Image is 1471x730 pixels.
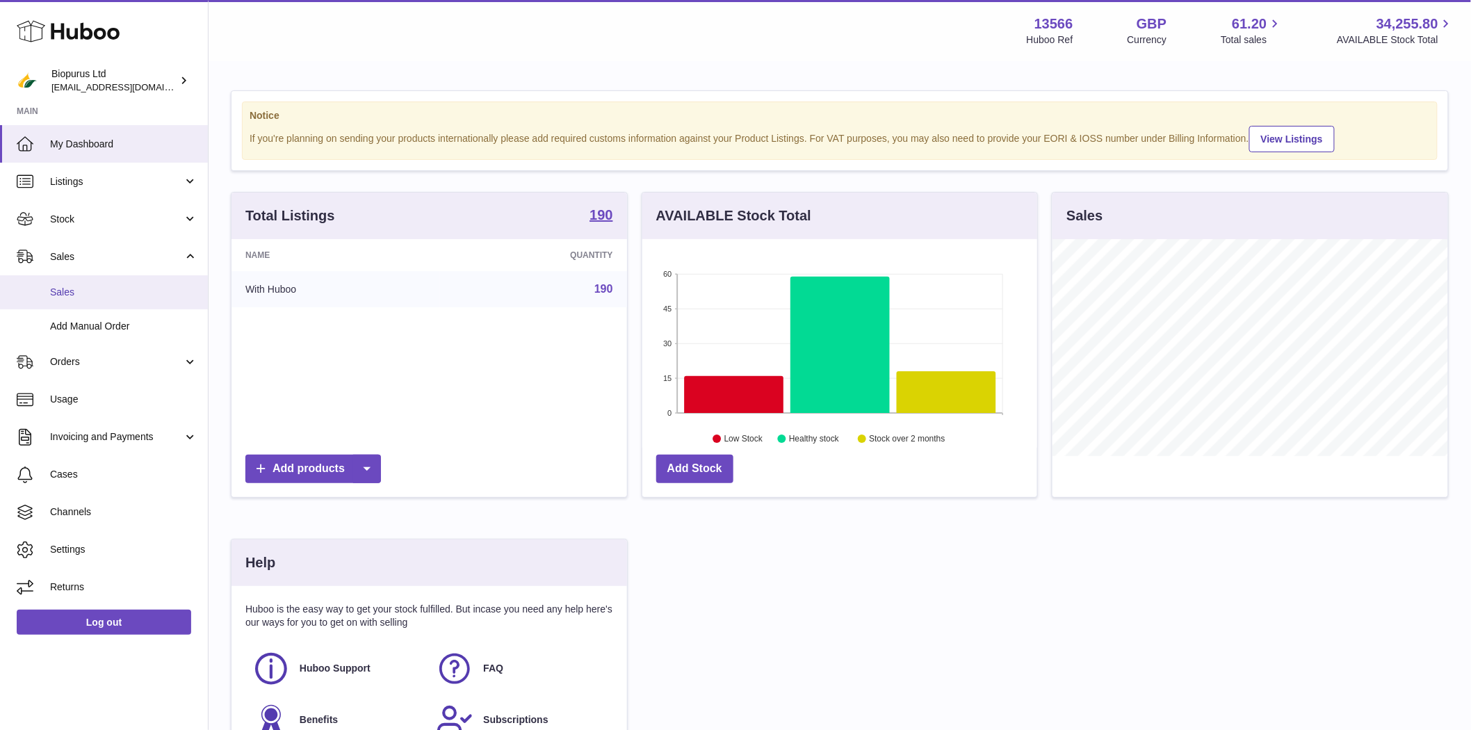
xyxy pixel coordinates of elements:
[1066,206,1103,225] h3: Sales
[656,455,733,483] a: Add Stock
[667,409,672,417] text: 0
[17,70,38,91] img: internalAdmin-13566@internal.huboo.com
[663,270,672,278] text: 60
[1221,15,1283,47] a: 61.20 Total sales
[1027,33,1073,47] div: Huboo Ref
[245,603,613,629] p: Huboo is the easy way to get your stock fulfilled. But incase you need any help here's our ways f...
[50,430,183,444] span: Invoicing and Payments
[50,505,197,519] span: Channels
[50,355,183,368] span: Orders
[50,175,183,188] span: Listings
[590,208,612,222] strong: 190
[1232,15,1267,33] span: 61.20
[1337,15,1454,47] a: 34,255.80 AVAILABLE Stock Total
[436,650,606,688] a: FAQ
[50,286,197,299] span: Sales
[50,138,197,151] span: My Dashboard
[50,543,197,556] span: Settings
[17,610,191,635] a: Log out
[50,581,197,594] span: Returns
[250,124,1430,152] div: If you're planning on sending your products internationally please add required customs informati...
[231,239,440,271] th: Name
[869,435,945,444] text: Stock over 2 months
[51,67,177,94] div: Biopurus Ltd
[663,305,672,313] text: 45
[656,206,811,225] h3: AVAILABLE Stock Total
[245,553,275,572] h3: Help
[50,393,197,406] span: Usage
[663,374,672,382] text: 15
[440,239,627,271] th: Quantity
[590,208,612,225] a: 190
[1034,15,1073,33] strong: 13566
[245,206,335,225] h3: Total Listings
[1137,15,1167,33] strong: GBP
[50,250,183,263] span: Sales
[663,339,672,348] text: 30
[1376,15,1438,33] span: 34,255.80
[789,435,840,444] text: Healthy stock
[300,713,338,727] span: Benefits
[1337,33,1454,47] span: AVAILABLE Stock Total
[483,713,548,727] span: Subscriptions
[231,271,440,307] td: With Huboo
[250,109,1430,122] strong: Notice
[51,81,204,92] span: [EMAIL_ADDRESS][DOMAIN_NAME]
[50,320,197,333] span: Add Manual Order
[50,468,197,481] span: Cases
[594,283,613,295] a: 190
[1128,33,1167,47] div: Currency
[483,662,503,675] span: FAQ
[1221,33,1283,47] span: Total sales
[1249,126,1335,152] a: View Listings
[724,435,763,444] text: Low Stock
[300,662,371,675] span: Huboo Support
[252,650,422,688] a: Huboo Support
[50,213,183,226] span: Stock
[245,455,381,483] a: Add products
